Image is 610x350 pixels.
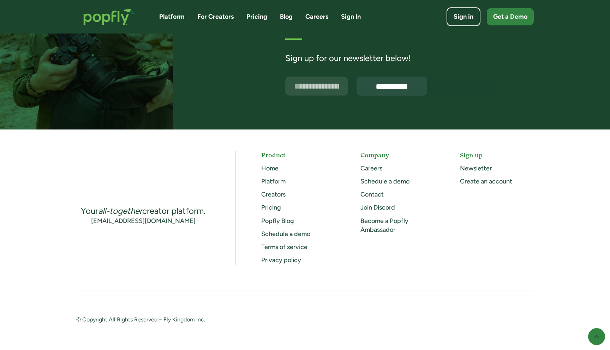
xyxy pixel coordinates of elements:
[261,177,286,185] a: Platform
[454,12,473,21] div: Sign in
[261,230,310,238] a: Schedule a demo
[246,12,267,21] a: Pricing
[159,12,185,21] a: Platform
[261,256,301,264] a: Privacy policy
[81,205,205,217] div: Your creator platform.
[360,191,384,198] a: Contact
[261,217,294,225] a: Popfly Blog
[460,164,492,172] a: Newsletter
[493,12,527,21] div: Get a Demo
[197,12,234,21] a: For Creators
[360,177,409,185] a: Schedule a demo
[360,217,408,234] a: Become a Popfly Ambassador
[360,151,434,159] h5: Company
[285,53,498,64] div: Sign up for our newsletter below!
[460,151,534,159] h5: Sign up
[261,151,335,159] h5: Product
[280,12,293,21] a: Blog
[487,8,534,25] a: Get a Demo
[447,7,480,26] a: Sign in
[360,204,395,211] a: Join Discord
[98,206,142,216] em: all-together
[261,204,281,211] a: Pricing
[261,243,307,251] a: Terms of service
[91,217,196,225] a: [EMAIL_ADDRESS][DOMAIN_NAME]
[261,164,279,172] a: Home
[305,12,328,21] a: Careers
[360,164,382,172] a: Careers
[341,12,361,21] a: Sign In
[261,191,286,198] a: Creators
[285,77,498,96] form: Email Form
[76,1,142,32] a: home
[460,177,512,185] a: Create an account
[76,316,292,325] div: © Copyright All Rights Reserved – Fly Kingdom Inc.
